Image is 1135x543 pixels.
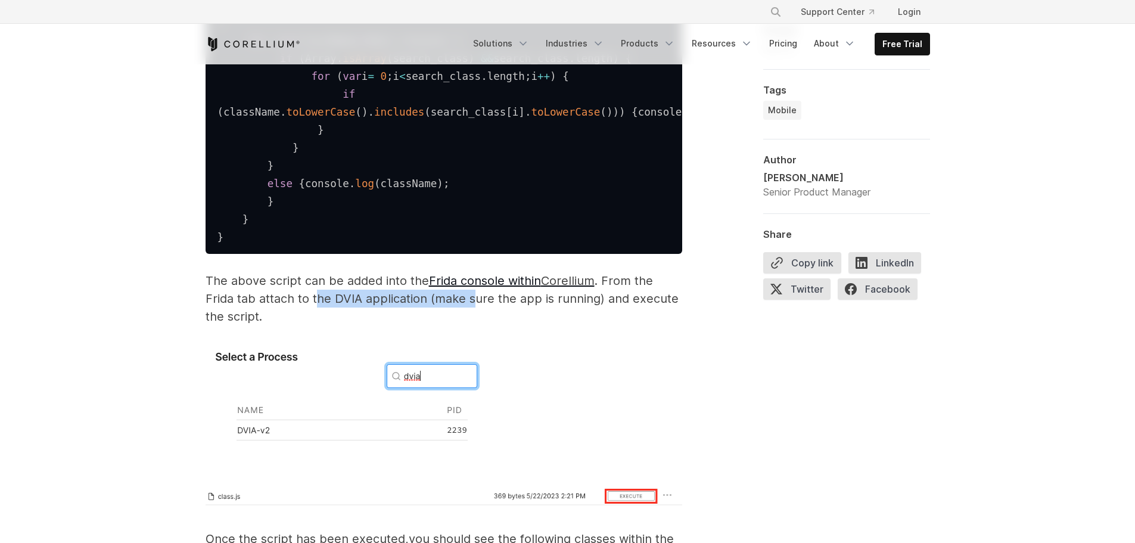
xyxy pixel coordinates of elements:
[525,106,531,118] span: .
[424,106,431,118] span: (
[437,178,443,190] span: )
[355,106,362,118] span: (
[268,196,274,207] span: }
[531,106,600,118] span: toLowerCase
[268,160,274,172] span: }
[206,486,682,505] img: Screenshot 2023-05-22 at 2.41.23 PM
[206,345,492,463] img: Selecting a process; DVIA-v2 application relating to "jailbreak"
[791,1,884,23] a: Support Center
[368,70,374,82] span: =
[343,70,362,82] span: var
[685,33,760,54] a: Resources
[838,278,925,305] a: Facebook
[387,70,393,82] span: ;
[763,278,831,300] span: Twitter
[318,124,324,136] span: }
[600,106,607,118] span: (
[466,33,536,54] a: Solutions
[343,88,355,100] span: if
[562,70,569,82] span: {
[518,106,525,118] span: ]
[848,252,921,274] span: LinkedIn
[541,274,595,288] a: Corellium
[506,106,512,118] span: [
[206,37,300,51] a: Corellium Home
[612,106,619,118] span: )
[280,106,287,118] span: .
[762,33,804,54] a: Pricing
[374,106,424,118] span: includes
[888,1,930,23] a: Login
[614,33,682,54] a: Products
[368,106,374,118] span: .
[525,70,531,82] span: ;
[765,1,786,23] button: Search
[768,104,797,116] span: Mobile
[539,33,611,54] a: Industries
[755,1,930,23] div: Navigation Menu
[374,178,381,190] span: (
[466,33,930,55] div: Navigation Menu
[381,70,387,82] span: 0
[443,178,450,190] span: ;
[763,185,870,199] div: Senior Product Manager
[337,70,343,82] span: (
[763,228,930,240] div: Share
[763,154,930,166] div: Author
[217,106,224,118] span: (
[550,70,556,82] span: )
[268,178,293,190] span: else
[537,70,550,82] span: ++
[429,274,541,288] a: Frida console within
[763,101,801,120] a: Mobile
[607,106,613,118] span: )
[312,70,331,82] span: for
[286,106,355,118] span: toLowerCase
[206,274,679,324] span: . From the Frida tab attach to the DVIA application (make sure the app is running) and execute th...
[349,178,356,190] span: .
[242,213,249,225] span: }
[682,106,688,118] span: .
[299,178,306,190] span: {
[293,142,299,154] span: }
[619,106,626,118] span: )
[217,231,224,243] span: }
[875,33,929,55] a: Free Trial
[763,252,841,274] button: Copy link
[838,278,918,300] span: Facebook
[362,106,368,118] span: )
[206,274,541,288] span: The above script can be added into the
[355,178,374,190] span: log
[763,278,838,305] a: Twitter
[763,170,870,185] div: [PERSON_NAME]
[632,106,638,118] span: {
[848,252,928,278] a: LinkedIn
[807,33,863,54] a: About
[399,70,406,82] span: <
[481,70,487,82] span: .
[763,84,930,96] div: Tags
